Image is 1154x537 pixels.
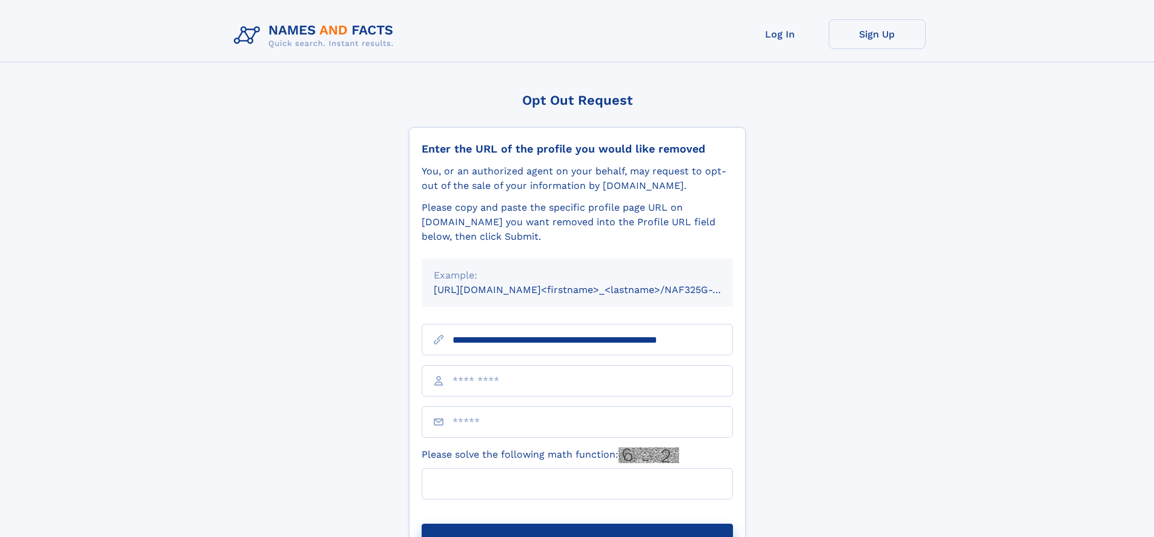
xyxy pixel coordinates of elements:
div: Opt Out Request [409,93,746,108]
a: Sign Up [829,19,926,49]
small: [URL][DOMAIN_NAME]<firstname>_<lastname>/NAF325G-xxxxxxxx [434,284,756,295]
label: Please solve the following math function: [422,447,679,463]
div: Enter the URL of the profile you would like removed [422,142,733,156]
div: You, or an authorized agent on your behalf, may request to opt-out of the sale of your informatio... [422,164,733,193]
img: Logo Names and Facts [229,19,403,52]
div: Example: [434,268,721,283]
div: Please copy and paste the specific profile page URL on [DOMAIN_NAME] you want removed into the Pr... [422,200,733,244]
a: Log In [732,19,829,49]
